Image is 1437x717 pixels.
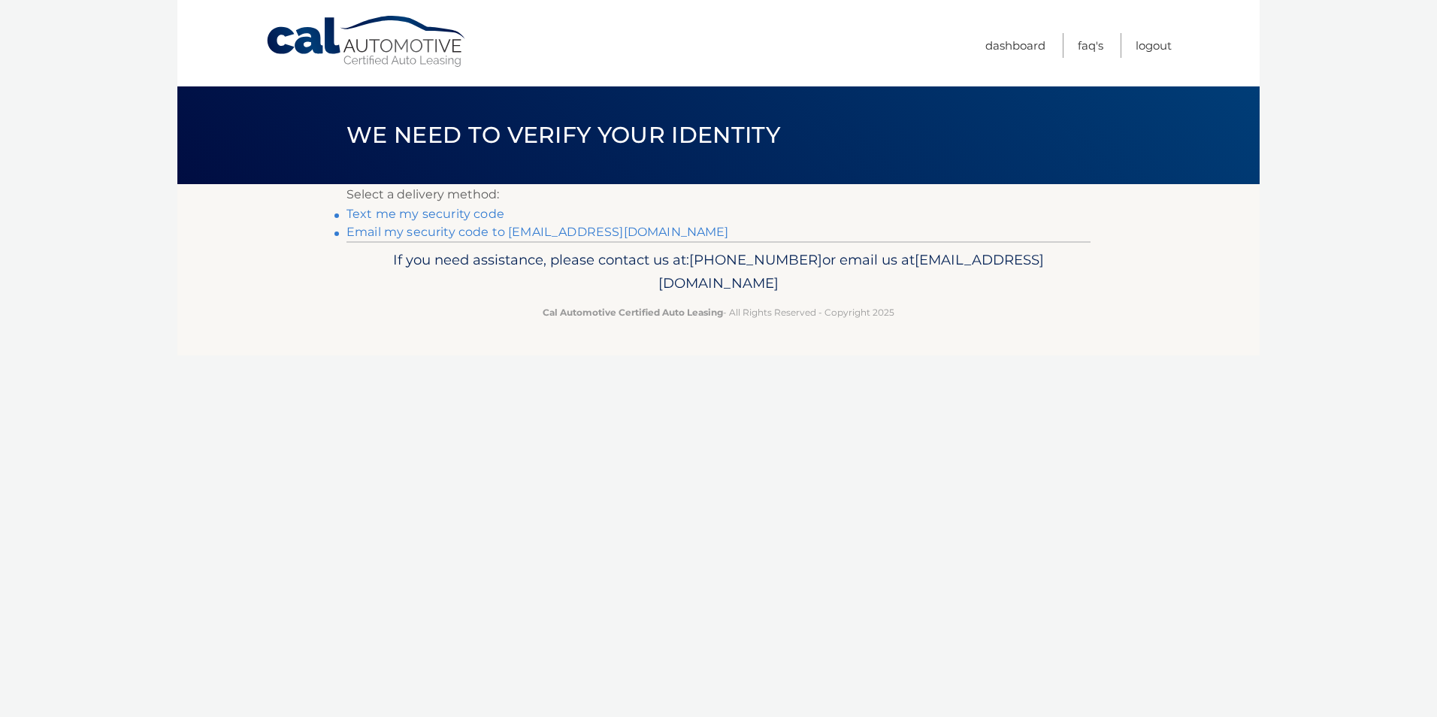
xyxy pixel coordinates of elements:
[346,121,780,149] span: We need to verify your identity
[1078,33,1103,58] a: FAQ's
[985,33,1045,58] a: Dashboard
[346,225,729,239] a: Email my security code to [EMAIL_ADDRESS][DOMAIN_NAME]
[265,15,468,68] a: Cal Automotive
[346,184,1091,205] p: Select a delivery method:
[346,207,504,221] a: Text me my security code
[356,248,1081,296] p: If you need assistance, please contact us at: or email us at
[543,307,723,318] strong: Cal Automotive Certified Auto Leasing
[356,304,1081,320] p: - All Rights Reserved - Copyright 2025
[689,251,822,268] span: [PHONE_NUMBER]
[1136,33,1172,58] a: Logout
